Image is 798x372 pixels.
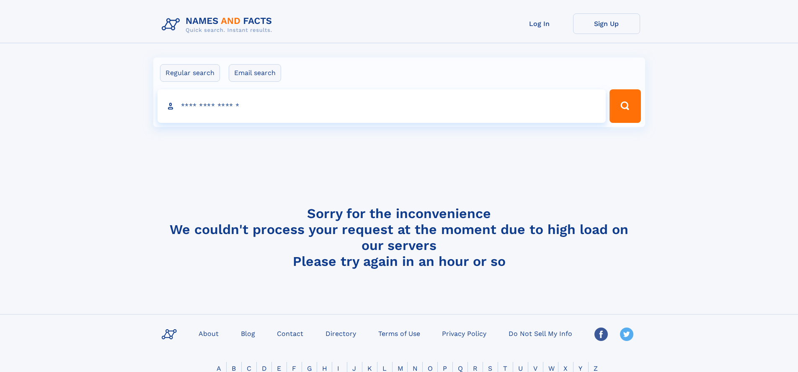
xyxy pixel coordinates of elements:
a: Log In [506,13,573,34]
a: Terms of Use [375,327,424,339]
a: Directory [322,327,359,339]
img: Logo Names and Facts [158,13,279,36]
a: Sign Up [573,13,640,34]
input: search input [158,89,606,123]
img: Facebook [594,328,608,341]
a: Contact [274,327,307,339]
a: Blog [238,327,258,339]
label: Regular search [160,64,220,82]
a: Do Not Sell My Info [505,327,576,339]
label: Email search [229,64,281,82]
h4: Sorry for the inconvenience We couldn't process your request at the moment due to high load on ou... [158,206,640,269]
button: Search Button [609,89,640,123]
a: Privacy Policy [439,327,490,339]
img: Twitter [620,328,633,341]
a: About [195,327,222,339]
